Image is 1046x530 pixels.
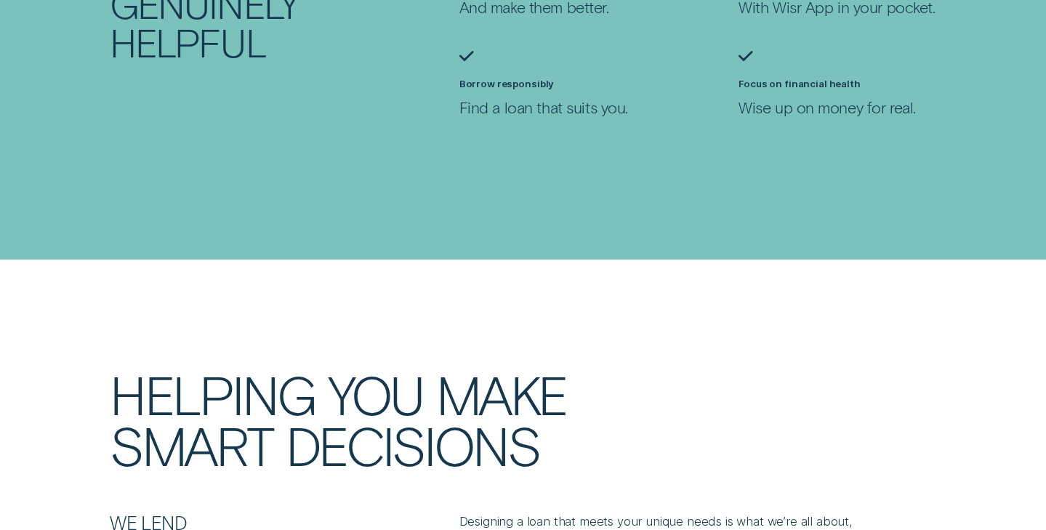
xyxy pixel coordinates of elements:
[739,78,861,89] label: Focus on financial health
[459,78,555,89] label: Borrow responsibly
[459,97,657,117] p: Find a loan that suits you.
[104,369,733,470] h2: HELPING YOU MAKE SMART DECISIONS
[739,97,936,117] p: Wise up on money for real.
